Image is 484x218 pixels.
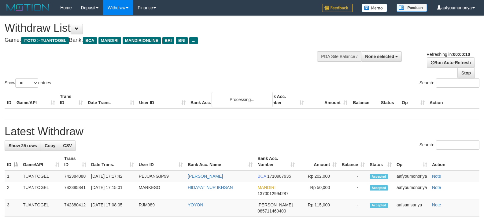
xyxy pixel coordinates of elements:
span: ... [189,37,198,44]
th: Bank Acc. Number [263,91,306,108]
h4: Game: Bank: [5,37,316,43]
td: 1 [5,170,20,182]
td: TUANTOGEL [20,199,62,217]
a: Show 25 rows [5,140,41,151]
span: Refreshing in: [427,52,470,57]
strong: 00:00:10 [453,52,470,57]
td: 3 [5,199,20,217]
label: Search: [419,78,479,88]
h1: Withdraw List [5,22,316,34]
span: Show 25 rows [9,143,37,148]
span: Copy [45,143,55,148]
button: None selected [361,51,402,62]
span: BCA [257,174,266,179]
th: Balance: activate to sort column ascending [339,153,367,170]
td: - [339,182,367,199]
th: Date Trans.: activate to sort column ascending [89,153,136,170]
td: Rp 50,000 [297,182,339,199]
td: - [339,199,367,217]
select: Showentries [15,78,38,88]
label: Show entries [5,78,51,88]
a: Run Auto-Refresh [427,57,475,68]
h1: Latest Withdraw [5,125,479,138]
span: BCA [83,37,97,44]
th: Game/API [14,91,57,108]
a: Note [432,174,441,179]
span: MANDIRIONLINE [123,37,161,44]
th: Action [430,153,479,170]
th: User ID: activate to sort column ascending [136,153,185,170]
span: BNI [176,37,188,44]
td: - [339,170,367,182]
span: Copy 1370012994287 to clipboard [257,191,288,196]
td: [DATE] 17:15:01 [89,182,136,199]
input: Search: [436,140,479,150]
th: Game/API: activate to sort column ascending [20,153,62,170]
a: HIDAYAT NUR IKHSAN [188,185,233,190]
span: Copy 1710987935 to clipboard [267,174,291,179]
td: aafyoumonoriya [394,170,430,182]
th: Bank Acc. Name: activate to sort column ascending [185,153,255,170]
th: Bank Acc. Number: activate to sort column ascending [255,153,297,170]
a: Note [432,202,441,207]
th: Status: activate to sort column ascending [367,153,394,170]
td: MARKESO [136,182,185,199]
span: Accepted [370,203,388,208]
th: Op: activate to sort column ascending [394,153,430,170]
span: ITOTO > TUANTOGEL [21,37,69,44]
span: [PERSON_NAME] [257,202,293,207]
th: Bank Acc. Name [188,91,263,108]
td: aafsamsanya [394,199,430,217]
span: None selected [365,54,394,59]
td: [DATE] 17:17:42 [89,170,136,182]
a: [PERSON_NAME] [188,174,223,179]
td: 742380412 [62,199,89,217]
img: Feedback.jpg [322,4,353,12]
th: Status [379,91,399,108]
td: [DATE] 17:08:05 [89,199,136,217]
td: Rp 202,000 [297,170,339,182]
td: 742384088 [62,170,89,182]
img: Button%20Memo.svg [362,4,387,12]
th: ID [5,91,14,108]
th: Amount: activate to sort column ascending [297,153,339,170]
td: 742385841 [62,182,89,199]
span: Copy 085711460400 to clipboard [257,209,286,213]
a: Stop [457,68,475,78]
th: Date Trans. [85,91,137,108]
td: TUANTOGEL [20,182,62,199]
span: MANDIRI [98,37,121,44]
th: ID: activate to sort column descending [5,153,20,170]
div: PGA Site Balance / [317,51,361,62]
span: CSV [63,143,72,148]
th: Trans ID [57,91,85,108]
td: TUANTOGEL [20,170,62,182]
label: Search: [419,140,479,150]
th: User ID [137,91,188,108]
td: aafyoumonoriya [394,182,430,199]
td: PEJUANGJP99 [136,170,185,182]
a: YOYON [188,202,203,207]
th: Action [427,91,479,108]
img: MOTION_logo.png [5,3,51,12]
th: Op [399,91,427,108]
th: Balance [350,91,379,108]
a: Copy [41,140,59,151]
span: Accepted [370,174,388,179]
div: Processing... [212,92,273,107]
a: CSV [59,140,76,151]
th: Trans ID: activate to sort column ascending [62,153,89,170]
a: Note [432,185,441,190]
td: 2 [5,182,20,199]
th: Amount [306,91,350,108]
td: RJM989 [136,199,185,217]
input: Search: [436,78,479,88]
img: panduan.png [397,4,427,12]
span: MANDIRI [257,185,275,190]
span: Accepted [370,185,388,191]
td: Rp 115,000 [297,199,339,217]
span: BRI [162,37,174,44]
